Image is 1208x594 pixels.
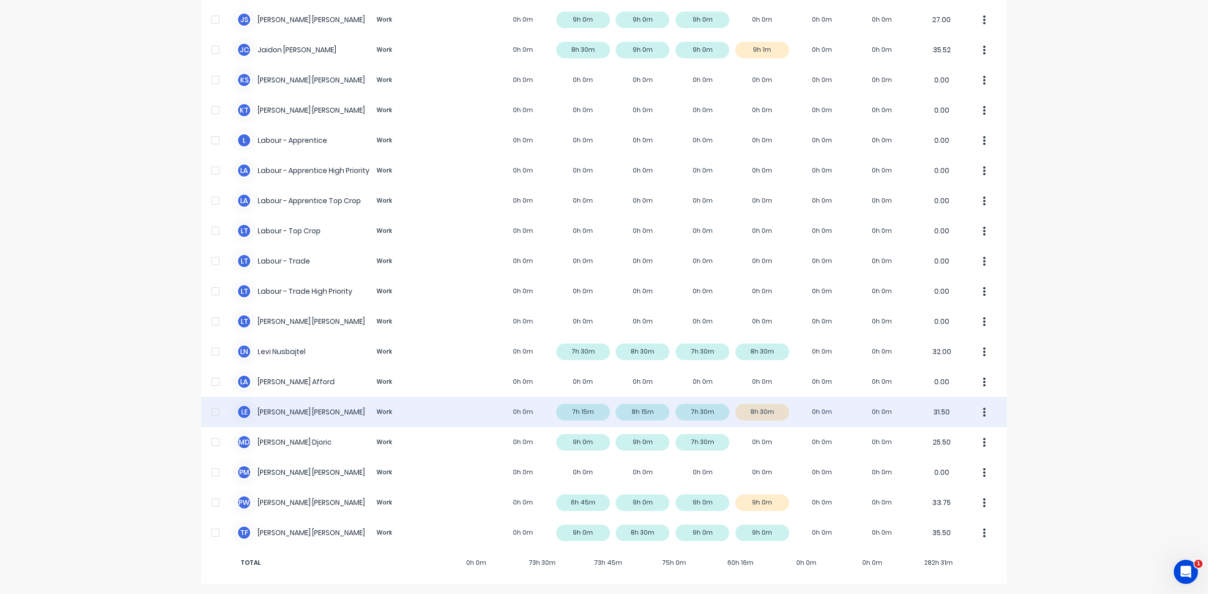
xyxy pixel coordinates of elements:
iframe: Intercom live chat [1174,560,1198,584]
span: TOTAL [237,558,372,567]
span: 0h 0m [443,558,509,567]
span: 282h 31m [905,558,971,567]
span: 0h 0m [773,558,839,567]
span: 73h 30m [509,558,575,567]
span: 0h 0m [840,558,905,567]
span: 1 [1194,560,1202,568]
span: 75h 0m [641,558,707,567]
span: 60h 16m [707,558,773,567]
span: 73h 45m [575,558,641,567]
